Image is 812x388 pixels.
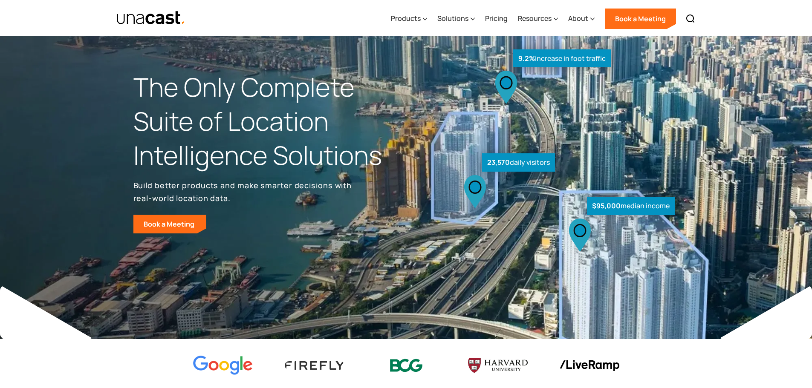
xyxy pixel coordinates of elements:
div: Products [391,1,427,36]
strong: 9.2% [518,54,535,63]
img: Unacast text logo [116,11,186,26]
strong: $95,000 [592,201,621,210]
a: Book a Meeting [133,215,206,233]
div: daily visitors [482,153,555,172]
div: Resources [518,1,558,36]
a: home [116,11,186,26]
div: About [568,13,588,23]
img: Harvard U logo [468,355,528,376]
div: Products [391,13,421,23]
div: increase in foot traffic [513,49,611,68]
p: Build better products and make smarter decisions with real-world location data. [133,179,355,204]
h1: The Only Complete Suite of Location Intelligence Solutions [133,70,406,172]
img: liveramp logo [560,360,619,371]
img: Google logo Color [193,356,253,376]
div: median income [587,197,675,215]
img: BCG logo [376,354,436,378]
strong: 23,570 [487,158,510,167]
div: About [568,1,595,36]
div: Solutions [437,1,475,36]
img: Search icon [685,14,696,24]
div: Solutions [437,13,468,23]
a: Book a Meeting [605,9,676,29]
img: Firefly Advertising logo [285,361,344,369]
div: Resources [518,13,552,23]
a: Pricing [485,1,508,36]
